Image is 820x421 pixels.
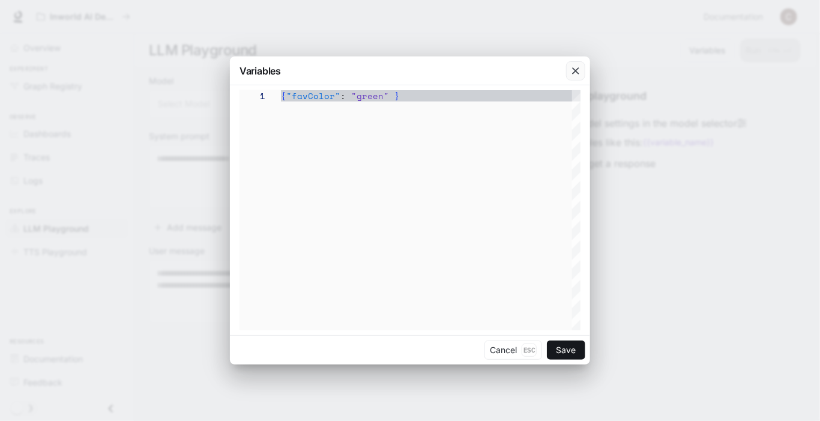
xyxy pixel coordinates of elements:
[240,90,265,101] div: 1
[547,341,585,360] button: Save
[351,89,389,102] span: "green"
[484,341,542,360] button: CancelEsc
[240,64,281,78] p: Variables
[286,89,340,102] span: "favColor"
[394,89,400,102] span: }
[522,344,537,357] p: Esc
[340,89,346,102] span: :
[281,89,286,102] span: {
